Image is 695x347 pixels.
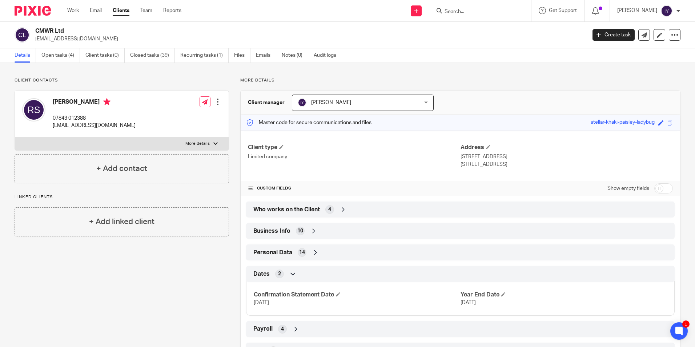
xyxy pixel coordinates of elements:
[461,161,673,168] p: [STREET_ADDRESS]
[163,7,181,14] a: Reports
[240,77,680,83] p: More details
[253,270,270,278] span: Dates
[90,7,102,14] a: Email
[53,115,136,122] p: 07843 012388
[461,144,673,151] h4: Address
[113,7,129,14] a: Clients
[248,153,460,160] p: Limited company
[461,153,673,160] p: [STREET_ADDRESS]
[15,27,30,43] img: svg%3E
[15,48,36,63] a: Details
[444,9,509,15] input: Search
[256,48,276,63] a: Emails
[96,163,147,174] h4: + Add contact
[35,27,472,35] h2: CMWR Ltd
[85,48,125,63] a: Client tasks (0)
[246,119,371,126] p: Master code for secure communications and files
[328,206,331,213] span: 4
[461,300,476,305] span: [DATE]
[253,249,292,256] span: Personal Data
[248,144,460,151] h4: Client type
[682,320,690,328] div: 1
[140,7,152,14] a: Team
[130,48,175,63] a: Closed tasks (39)
[15,194,229,200] p: Linked clients
[661,5,672,17] img: svg%3E
[591,119,655,127] div: stellar-khaki-paisley-ladybug
[35,35,582,43] p: [EMAIL_ADDRESS][DOMAIN_NAME]
[103,98,111,105] i: Primary
[89,216,154,227] h4: + Add linked client
[278,270,281,278] span: 2
[53,122,136,129] p: [EMAIL_ADDRESS][DOMAIN_NAME]
[253,206,320,214] span: Who works on the Client
[53,98,136,107] h4: [PERSON_NAME]
[297,227,303,235] span: 10
[314,48,342,63] a: Audit logs
[185,141,210,147] p: More details
[248,99,285,106] h3: Client manager
[298,98,306,107] img: svg%3E
[311,100,351,105] span: [PERSON_NAME]
[253,227,290,235] span: Business Info
[180,48,229,63] a: Recurring tasks (1)
[281,326,284,333] span: 4
[299,249,305,256] span: 14
[617,7,657,14] p: [PERSON_NAME]
[607,185,649,192] label: Show empty fields
[15,77,229,83] p: Client contacts
[248,186,460,191] h4: CUSTOM FIELDS
[549,8,577,13] span: Get Support
[41,48,80,63] a: Open tasks (4)
[461,291,667,299] h4: Year End Date
[234,48,250,63] a: Files
[282,48,308,63] a: Notes (0)
[15,6,51,16] img: Pixie
[67,7,79,14] a: Work
[254,300,269,305] span: [DATE]
[22,98,45,121] img: svg%3E
[254,291,460,299] h4: Confirmation Statement Date
[253,325,273,333] span: Payroll
[592,29,635,41] a: Create task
